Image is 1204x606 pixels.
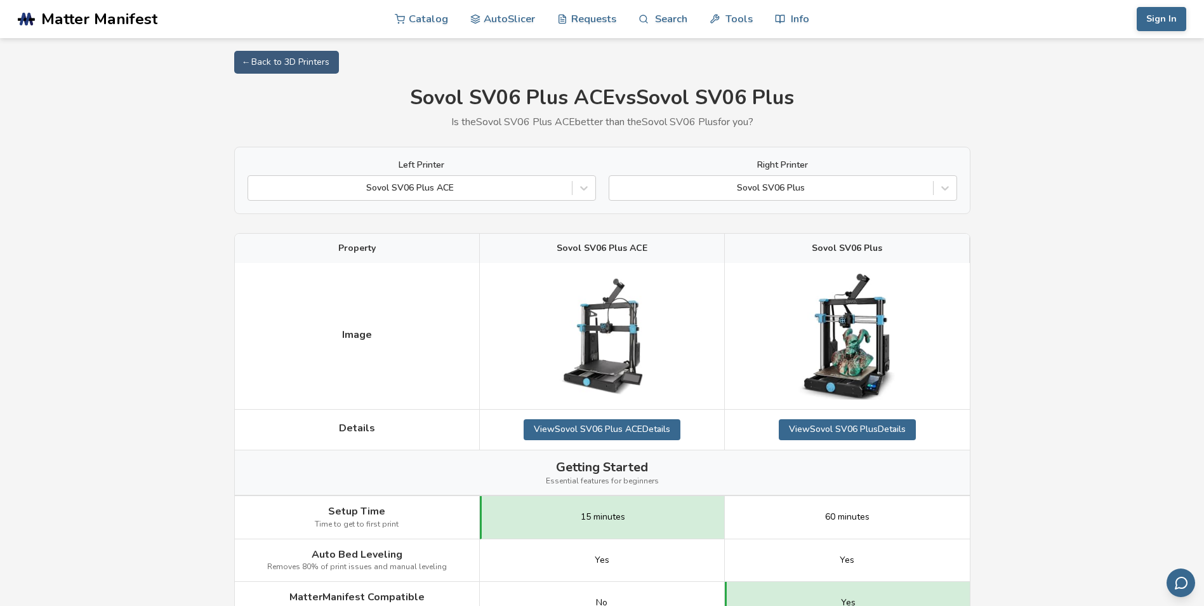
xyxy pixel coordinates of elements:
label: Right Printer [609,160,957,170]
input: Sovol SV06 Plus ACE [255,183,257,193]
p: Is the Sovol SV06 Plus ACE better than the Sovol SV06 Plus for you? [234,116,970,128]
span: 60 minutes [825,512,870,522]
img: Sovol SV06 Plus [784,273,911,400]
a: ViewSovol SV06 Plus ACEDetails [524,419,680,440]
span: Details [339,422,375,434]
h1: Sovol SV06 Plus ACE vs Sovol SV06 Plus [234,86,970,110]
span: Yes [595,555,609,565]
span: Image [342,329,372,340]
span: Removes 80% of print issues and manual leveling [267,563,447,572]
button: Sign In [1137,7,1186,31]
span: 15 minutes [581,512,625,522]
span: Property [338,243,376,253]
span: Getting Started [556,460,648,475]
input: Sovol SV06 Plus [616,183,618,193]
a: ViewSovol SV06 PlusDetails [779,419,916,440]
label: Left Printer [248,160,596,170]
button: Send feedback via email [1167,569,1195,597]
span: Sovol SV06 Plus [812,243,882,253]
img: Sovol SV06 Plus ACE [538,273,665,400]
a: ← Back to 3D Printers [234,51,339,74]
span: Sovol SV06 Plus ACE [557,243,647,253]
span: Matter Manifest [41,10,157,28]
span: Essential features for beginners [546,477,659,486]
span: Setup Time [328,506,385,517]
span: Yes [840,555,854,565]
span: MatterManifest Compatible [289,591,425,603]
span: Auto Bed Leveling [312,549,402,560]
span: Time to get to first print [315,520,399,529]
